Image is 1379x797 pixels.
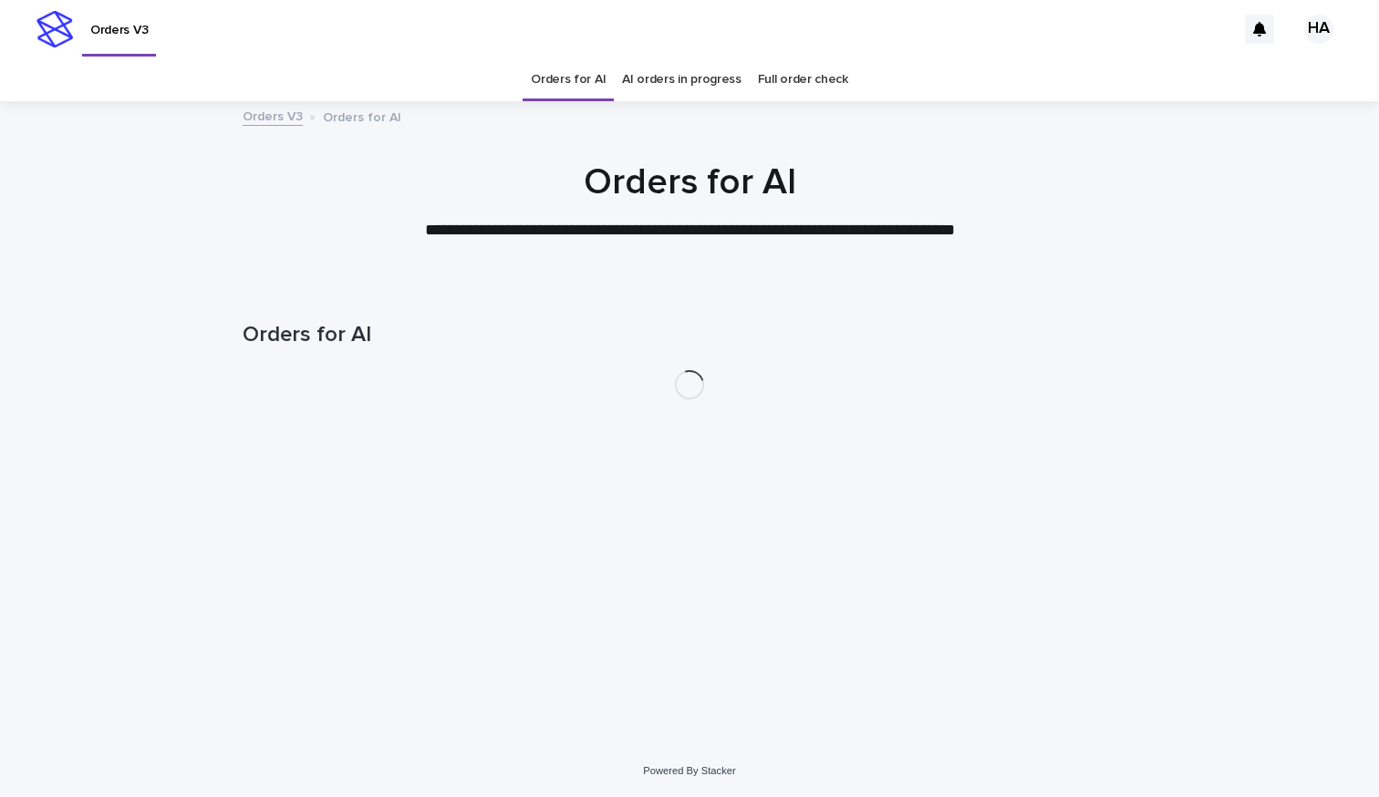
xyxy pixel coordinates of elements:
div: HA [1304,15,1333,44]
a: Orders for AI [531,58,606,101]
img: stacker-logo-s-only.png [36,11,73,47]
a: AI orders in progress [622,58,741,101]
a: Orders V3 [243,105,303,126]
a: Powered By Stacker [643,765,735,776]
h1: Orders for AI [243,322,1136,348]
p: Orders for AI [323,106,401,126]
h1: Orders for AI [243,160,1136,204]
a: Full order check [758,58,848,101]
